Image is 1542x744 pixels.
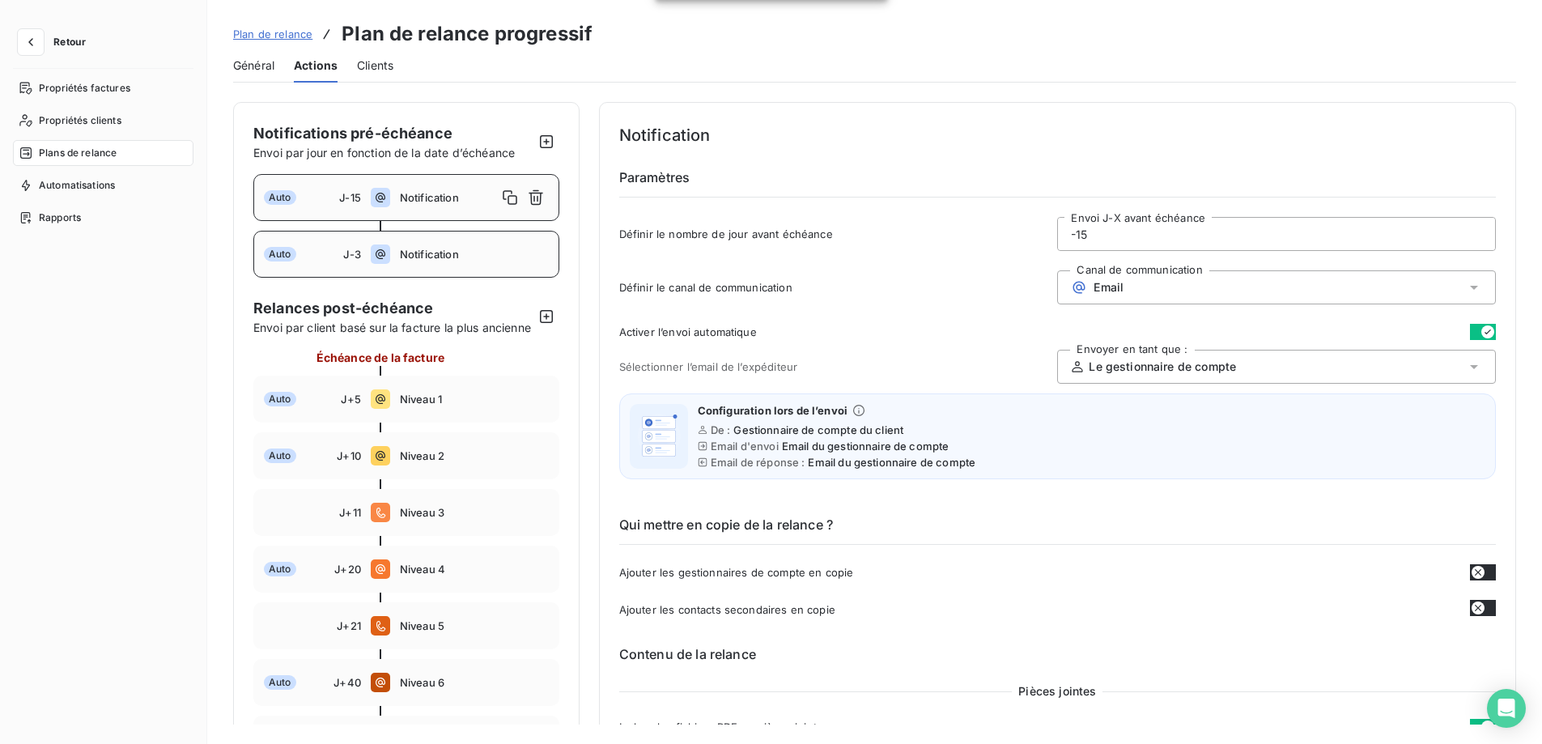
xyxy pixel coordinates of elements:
[253,146,515,159] span: Envoi par jour en fonction de la date d’échéance
[400,676,549,689] span: Niveau 6
[733,423,903,436] span: Gestionnaire de compte du client
[13,75,193,101] a: Propriétés factures
[294,57,338,74] span: Actions
[39,178,115,193] span: Automatisations
[782,440,949,453] span: Email du gestionnaire de compte
[808,456,975,469] span: Email du gestionnaire de compte
[339,191,361,204] span: J-15
[253,125,452,142] span: Notifications pré-échéance
[711,440,779,453] span: Email d'envoi
[400,248,549,261] span: Notification
[1094,281,1124,294] span: Email
[39,210,81,225] span: Rapports
[264,190,296,205] span: Auto
[253,319,533,336] span: Envoi par client basé sur la facture la plus ancienne
[264,562,296,576] span: Auto
[233,28,312,40] span: Plan de relance
[400,449,549,462] span: Niveau 2
[39,146,117,160] span: Plans de relance
[39,113,121,128] span: Propriétés clients
[339,506,361,519] span: J+11
[711,423,731,436] span: De :
[619,644,1496,664] h6: Contenu de la relance
[633,410,685,462] img: illustration helper email
[698,404,847,417] span: Configuration lors de l’envoi
[316,349,444,366] span: Échéance de la facture
[264,675,296,690] span: Auto
[342,19,593,49] h3: Plan de relance progressif
[233,57,274,74] span: Général
[400,563,549,576] span: Niveau 4
[333,676,361,689] span: J+40
[357,57,393,74] span: Clients
[400,506,549,519] span: Niveau 3
[400,393,549,406] span: Niveau 1
[619,281,1058,294] span: Définir le canal de communication
[13,29,99,55] button: Retour
[619,721,829,733] span: Inclure les fichiers PDF en pièces jointes
[253,297,533,319] span: Relances post-échéance
[619,515,1496,545] h6: Qui mettre en copie de la relance ?
[619,603,835,616] span: Ajouter les contacts secondaires en copie
[334,563,361,576] span: J+20
[400,191,497,204] span: Notification
[619,360,1058,373] span: Sélectionner l’email de l’expéditeur
[53,37,86,47] span: Retour
[1012,683,1102,699] span: Pièces jointes
[264,449,296,463] span: Auto
[337,449,361,462] span: J+10
[1089,359,1236,375] span: Le gestionnaire de compte
[39,81,130,96] span: Propriétés factures
[264,247,296,261] span: Auto
[233,26,312,42] a: Plan de relance
[13,108,193,134] a: Propriétés clients
[1487,689,1526,728] div: Open Intercom Messenger
[264,392,296,406] span: Auto
[13,172,193,198] a: Automatisations
[619,566,854,579] span: Ajouter les gestionnaires de compte en copie
[13,140,193,166] a: Plans de relance
[619,168,1496,198] h6: Paramètres
[619,122,1496,148] h4: Notification
[341,393,360,406] span: J+5
[343,248,360,261] span: J-3
[619,227,1058,240] span: Définir le nombre de jour avant échéance
[13,205,193,231] a: Rapports
[400,619,549,632] span: Niveau 5
[619,325,757,338] span: Activer l’envoi automatique
[711,456,805,469] span: Email de réponse :
[337,619,361,632] span: J+21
